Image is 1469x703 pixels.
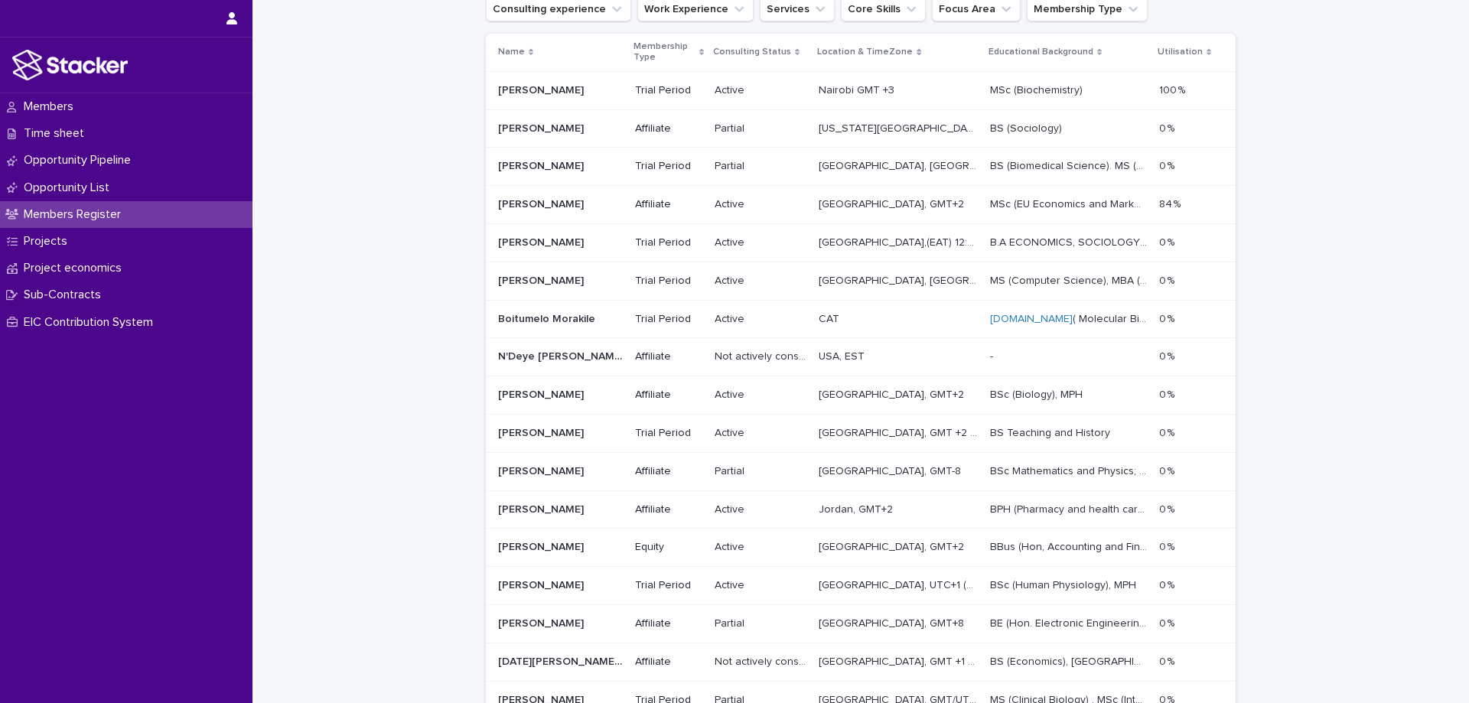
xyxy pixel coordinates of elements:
img: stacker-logo-white.png [12,50,128,80]
p: 0 % [1159,233,1177,249]
p: Equity [635,541,702,554]
p: Affiliate [635,198,702,211]
p: USA, EST [819,347,868,363]
p: MSc (Biochemistry) [990,81,1086,97]
p: ( Molecular Biology) [990,310,1150,326]
p: BS (Sociology) [990,119,1065,135]
p: Trial Period [635,236,702,249]
p: 0 % [1159,347,1177,363]
p: [GEOGRAPHIC_DATA], GMT +1 (CET) [819,653,980,669]
p: Partial [715,119,748,135]
p: Project economics [18,261,134,275]
p: Affiliate [635,122,702,135]
p: [GEOGRAPHIC_DATA], GMT-8 [819,462,964,478]
tr: [DATE][PERSON_NAME] [PERSON_NAME][DATE][PERSON_NAME] [PERSON_NAME] AffiliateNot actively consulti... [486,643,1236,681]
tr: [PERSON_NAME][PERSON_NAME] Trial PeriodActiveActive [GEOGRAPHIC_DATA], [GEOGRAPHIC_DATA] - GMT -5... [486,262,1236,300]
p: 0 % [1159,386,1177,402]
p: Consulting Status [713,44,791,60]
p: Active [715,424,748,440]
p: Jordan, GMT+2 [819,500,896,516]
p: [PERSON_NAME] [498,462,587,478]
p: Time sheet [18,126,96,141]
p: Educational Background [989,44,1093,60]
p: B.A ECONOMICS, SOCIOLOGY AND PSYCHOLOGY [990,233,1150,249]
p: BSc Mathematics and Physics; MSc Physics [990,462,1150,478]
p: Active [715,538,748,554]
p: [PERSON_NAME] [498,386,587,402]
p: 0 % [1159,538,1177,554]
p: [PERSON_NAME] [498,424,587,440]
p: Active [715,500,748,516]
p: Opportunity List [18,181,122,195]
p: Location & TimeZone [817,44,913,60]
p: Projects [18,234,80,249]
p: [GEOGRAPHIC_DATA], GMT+2 [819,538,967,554]
p: Not actively consulting with EIC [715,347,809,363]
p: Active [715,233,748,249]
p: Active [715,386,748,402]
p: [PERSON_NAME] [498,614,587,630]
p: Trial Period [635,275,702,288]
p: Utilisation [1158,44,1203,60]
p: Sub-Contracts [18,288,113,302]
p: Trial Period [635,427,702,440]
p: Boitumelo Morakile [498,310,598,326]
p: BS Teaching and History [990,424,1113,440]
p: [PERSON_NAME] [498,538,587,554]
p: MSc (EU Economics and Market Regulation), BSc (Economics & International Business) [990,195,1150,211]
p: OSCAR SHITIABAYI [498,233,587,249]
p: BS (Economics), MA (Development Studies - Economics of development) [990,653,1150,669]
p: [PERSON_NAME] [498,157,587,173]
p: [PERSON_NAME] [498,195,587,211]
p: [GEOGRAPHIC_DATA], GMT+2 [819,386,967,402]
p: 0 % [1159,310,1177,326]
tr: [PERSON_NAME][PERSON_NAME] Trial PeriodActiveActive [GEOGRAPHIC_DATA],(EAT) 12:13PM[GEOGRAPHIC_DA... [486,223,1236,262]
p: Trial Period [635,313,702,326]
p: 100 % [1159,81,1188,97]
p: Affiliate [635,503,702,516]
p: Affiliate [635,350,702,363]
p: 0 % [1159,272,1177,288]
p: 0 % [1159,119,1177,135]
p: Trial Period [635,160,702,173]
tr: [PERSON_NAME][PERSON_NAME] Trial PeriodPartialPartial [GEOGRAPHIC_DATA], [GEOGRAPHIC_DATA] Time, ... [486,148,1236,186]
p: 0 % [1159,653,1177,669]
p: [PERSON_NAME] [498,81,587,97]
p: Affiliate [635,465,702,478]
p: 0 % [1159,157,1177,173]
p: Partial [715,462,748,478]
p: Members [18,99,86,114]
p: N'Deye Rosalie Niang [498,347,626,363]
p: CAT [819,310,842,326]
p: BE (Hon. Electronic Engineering), MBA [990,614,1150,630]
tr: [PERSON_NAME][PERSON_NAME] AffiliateActiveActive [GEOGRAPHIC_DATA], GMT+2[GEOGRAPHIC_DATA], GMT+2... [486,186,1236,224]
p: 0 % [1159,424,1177,440]
p: Active [715,310,748,326]
tr: Boitumelo MorakileBoitumelo Morakile Trial PeriodActiveActive CATCAT [DOMAIN_NAME]( Molecular Bio... [486,300,1236,338]
p: Not actively consulting with EIC [715,653,809,669]
p: Opportunity Pipeline [18,153,143,168]
p: BSc (Biology), MPH [990,386,1086,402]
p: Nairobi GMT +3 [819,81,897,97]
p: BSc (Human Physiology), MPH [990,576,1139,592]
tr: [PERSON_NAME][PERSON_NAME] AffiliatePartialPartial [US_STATE][GEOGRAPHIC_DATA], GMT-5[US_STATE][G... [486,109,1236,148]
p: [PERSON_NAME] [498,500,587,516]
p: [PERSON_NAME] [498,576,587,592]
p: MS (Computer Science), MBA (Finance & Leadership), Global Innovation Leadership (UPEACE) [990,272,1150,288]
p: Partial [715,157,748,173]
p: Affiliate [635,617,702,630]
a: [DOMAIN_NAME] [990,314,1073,324]
p: Membership Type [634,38,695,67]
p: 0 % [1159,500,1177,516]
p: [PERSON_NAME] [498,119,587,135]
p: - [990,347,996,363]
p: Affiliate [635,389,702,402]
p: [GEOGRAPHIC_DATA], UTC+1 (WAT) [819,576,980,592]
tr: [PERSON_NAME][PERSON_NAME] Trial PeriodActiveActive [GEOGRAPHIC_DATA], UTC+1 (WAT)[GEOGRAPHIC_DAT... [486,567,1236,605]
p: [GEOGRAPHIC_DATA], GMT +2 (CET/CEST) [819,424,980,440]
p: [GEOGRAPHIC_DATA], [GEOGRAPHIC_DATA] Time, GMT +3 [819,157,980,173]
p: Active [715,195,748,211]
tr: [PERSON_NAME][PERSON_NAME] AffiliateActiveActive [GEOGRAPHIC_DATA], GMT+2[GEOGRAPHIC_DATA], GMT+2... [486,376,1236,415]
p: BBus (Hon, Accounting and Finance). CA. [990,538,1150,554]
p: Partial [715,614,748,630]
